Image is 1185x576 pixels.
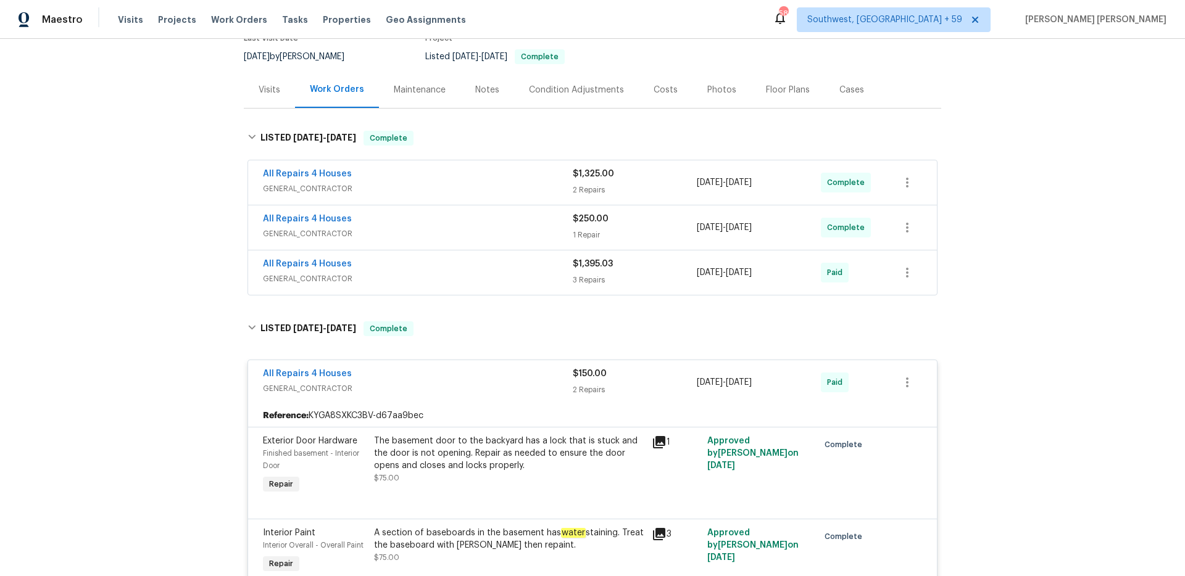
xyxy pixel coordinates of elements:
div: Work Orders [310,83,364,96]
span: [DATE] [726,378,752,387]
div: Maintenance [394,84,446,96]
span: GENERAL_CONTRACTOR [263,183,573,195]
span: Complete [365,323,412,335]
div: LISTED [DATE]-[DATE]Complete [244,309,941,348]
span: - [697,221,752,234]
span: - [697,266,752,279]
span: Listed [425,52,565,61]
span: Geo Assignments [386,14,466,26]
div: 3 Repairs [573,274,697,286]
span: Complete [827,176,870,189]
div: KYGA8SXKC3BV-d67aa9bec [248,405,937,427]
span: Complete [365,132,412,144]
div: 2 Repairs [573,184,697,196]
span: [PERSON_NAME] [PERSON_NAME] [1020,14,1166,26]
div: 1 Repair [573,229,697,241]
span: [DATE] [326,324,356,332]
a: All Repairs 4 Houses [263,215,352,223]
div: Photos [707,84,736,96]
span: [DATE] [452,52,478,61]
span: Repair [264,478,298,490]
span: Approved by [PERSON_NAME] on [707,529,799,562]
em: water [561,528,586,538]
a: All Repairs 4 Houses [263,369,352,378]
a: All Repairs 4 Houses [263,170,352,178]
span: Projects [158,14,196,26]
span: Exterior Door Hardware [263,437,357,445]
span: $75.00 [374,474,399,482]
span: Maestro [42,14,83,26]
div: The basement door to the backyard has a lock that is stuck and the door is not opening. Repair as... [374,435,644,472]
span: Repair [264,557,298,570]
span: - [697,176,752,189]
span: GENERAL_CONTRACTOR [263,382,573,395]
span: [DATE] [481,52,507,61]
span: Complete [516,53,563,60]
span: [DATE] [697,178,723,187]
span: [DATE] [726,223,752,232]
span: [DATE] [707,553,735,562]
h6: LISTED [260,131,356,146]
span: Visits [118,14,143,26]
span: GENERAL_CONTRACTOR [263,228,573,240]
span: $250.00 [573,215,609,223]
span: [DATE] [726,268,752,277]
span: - [293,324,356,332]
span: Paid [827,266,847,279]
div: 2 Repairs [573,384,697,396]
span: [DATE] [697,223,723,232]
h6: LISTED [260,321,356,336]
div: 1 [652,435,700,450]
span: Tasks [282,15,308,24]
div: 585 [779,7,788,20]
span: Complete [827,221,870,234]
b: Reference: [263,409,309,422]
a: All Repairs 4 Houses [263,260,352,268]
span: GENERAL_CONTRACTOR [263,273,573,285]
div: Condition Adjustments [529,84,624,96]
span: Complete [825,438,867,451]
span: $150.00 [573,369,607,378]
span: [DATE] [293,133,323,142]
div: Floor Plans [766,84,810,96]
span: [DATE] [726,178,752,187]
span: [DATE] [244,52,270,61]
span: Approved by [PERSON_NAME] on [707,437,799,470]
div: by [PERSON_NAME] [244,49,359,64]
div: Notes [475,84,499,96]
div: 3 [652,527,700,541]
span: [DATE] [697,378,723,387]
span: [DATE] [707,461,735,470]
span: $1,395.03 [573,260,613,268]
div: Cases [839,84,864,96]
span: [DATE] [697,268,723,277]
span: Interior Overall - Overall Paint [263,541,364,549]
span: Southwest, [GEOGRAPHIC_DATA] + 59 [807,14,962,26]
span: Interior Paint [263,529,315,537]
div: LISTED [DATE]-[DATE]Complete [244,118,941,158]
span: Finished basement - Interior Door [263,450,359,469]
div: Costs [654,84,678,96]
span: Paid [827,376,847,389]
span: Properties [323,14,371,26]
span: - [452,52,507,61]
span: Complete [825,530,867,543]
span: $1,325.00 [573,170,614,178]
div: Visits [259,84,280,96]
span: [DATE] [293,324,323,332]
span: - [293,133,356,142]
span: - [697,376,752,389]
div: A section of baseboards in the basement has staining. Treat the baseboard with [PERSON_NAME] then... [374,527,644,551]
span: [DATE] [326,133,356,142]
span: $75.00 [374,554,399,561]
span: Work Orders [211,14,267,26]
